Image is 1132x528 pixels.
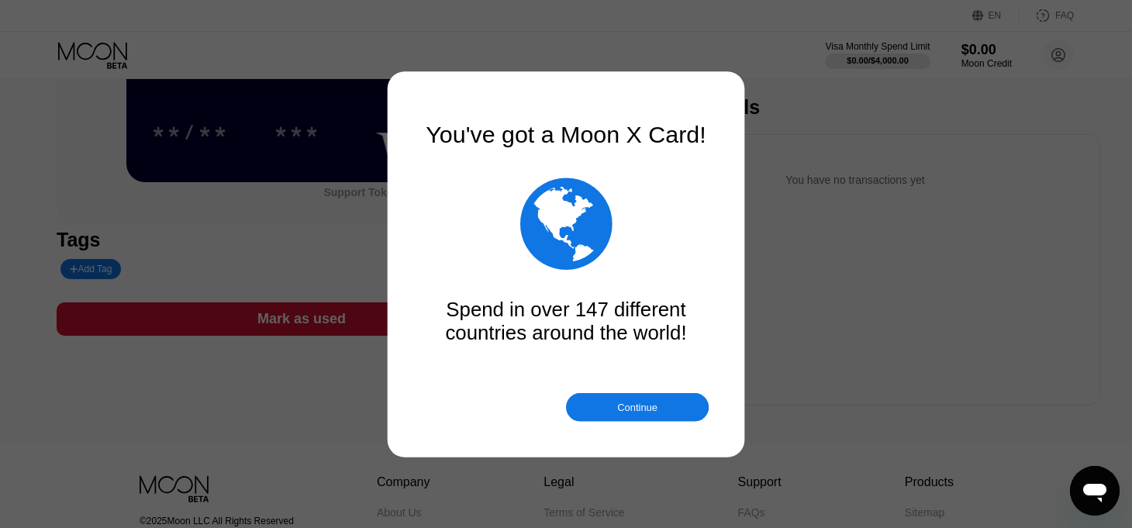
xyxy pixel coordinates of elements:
[566,392,709,421] div: Continue
[1070,466,1120,516] iframe: Button to launch messaging window
[423,299,709,344] div: Spend in over 147 different countries around the world!
[520,170,613,277] div: 
[617,401,657,412] div: Continue
[423,170,709,277] div: 
[423,121,709,148] div: You've got a Moon X Card!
